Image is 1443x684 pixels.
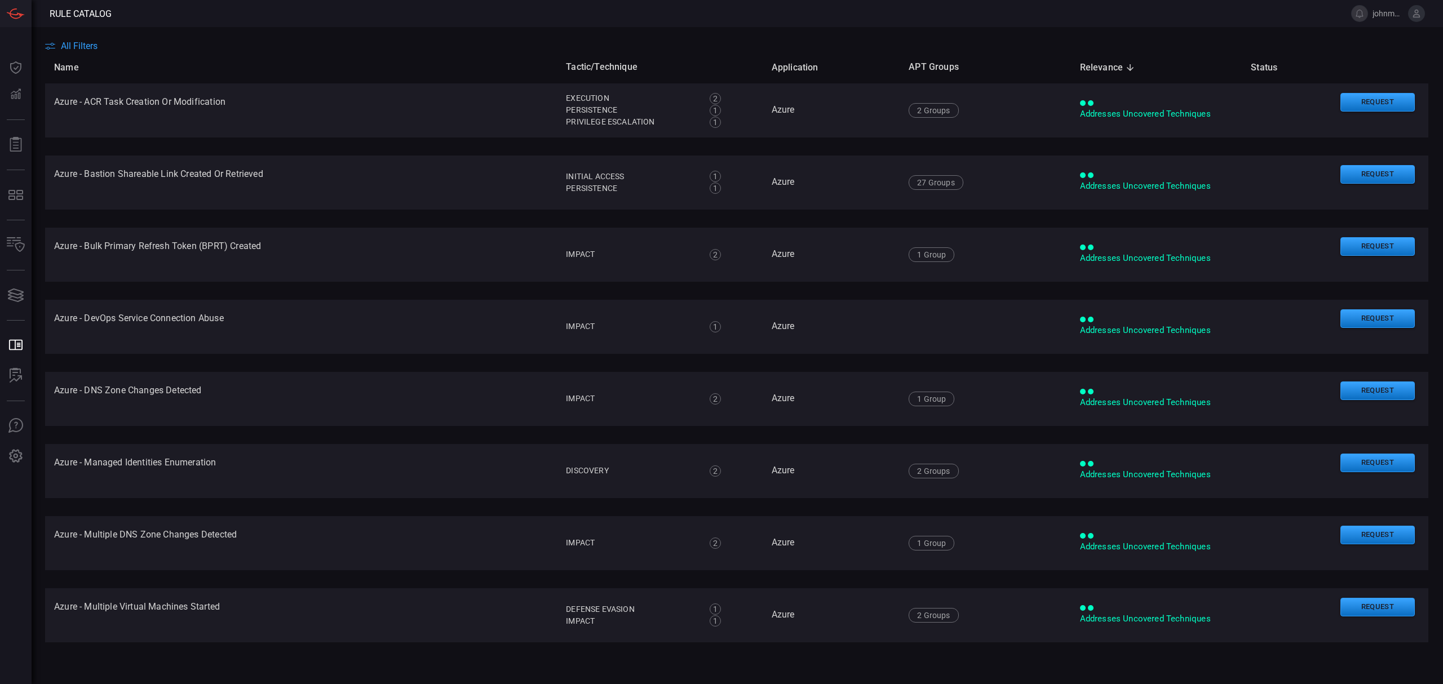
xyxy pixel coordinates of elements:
[763,372,900,426] td: Azure
[1080,180,1233,192] div: Addresses Uncovered Techniques
[2,332,29,359] button: Rule Catalog
[909,464,958,478] div: 2 Groups
[566,321,697,332] div: Impact
[900,51,1070,83] th: APT Groups
[566,393,697,405] div: Impact
[1340,93,1415,112] button: Request
[772,61,833,74] span: Application
[2,232,29,259] button: Inventory
[566,615,697,627] div: Impact
[45,372,557,426] td: Azure - DNS Zone Changes Detected
[566,465,697,477] div: Discovery
[557,51,762,83] th: Tactic/Technique
[710,249,721,260] div: 2
[1340,526,1415,544] button: Request
[1340,598,1415,616] button: Request
[45,516,557,570] td: Azure - Multiple DNS Zone Changes Detected
[566,171,697,183] div: Initial Access
[566,183,697,194] div: Persistence
[710,93,721,104] div: 2
[710,105,721,116] div: 1
[909,536,954,550] div: 1 Group
[710,117,721,128] div: 1
[54,61,94,74] span: Name
[1340,237,1415,256] button: Request
[1080,61,1138,74] span: Relevance
[2,282,29,309] button: Cards
[566,537,697,549] div: Impact
[1080,469,1233,481] div: Addresses Uncovered Techniques
[710,321,721,332] div: 1
[2,362,29,389] button: ALERT ANALYSIS
[763,156,900,210] td: Azure
[1251,61,1292,74] span: Status
[1080,325,1233,336] div: Addresses Uncovered Techniques
[909,608,958,623] div: 2 Groups
[1080,613,1233,625] div: Addresses Uncovered Techniques
[566,603,697,615] div: Defense Evasion
[710,393,721,405] div: 2
[1340,454,1415,472] button: Request
[710,183,721,194] div: 1
[566,116,697,128] div: Privilege Escalation
[710,603,721,615] div: 1
[566,104,697,116] div: Persistence
[45,300,557,354] td: Azure - DevOps Service Connection Abuse
[710,538,721,549] div: 2
[763,516,900,570] td: Azure
[50,8,112,19] span: Rule Catalog
[1340,165,1415,184] button: Request
[763,228,900,282] td: Azure
[566,248,697,260] div: Impact
[2,54,29,81] button: Dashboard
[45,156,557,210] td: Azure - Bastion Shareable Link Created Or Retrieved
[763,83,900,137] td: Azure
[1080,541,1233,553] div: Addresses Uncovered Techniques
[1340,381,1415,400] button: Request
[1340,309,1415,328] button: Request
[2,181,29,208] button: MITRE - Detection Posture
[909,103,958,118] div: 2 Groups
[909,175,963,190] div: 27 Groups
[45,588,557,642] td: Azure - Multiple Virtual Machines Started
[710,615,721,627] div: 1
[1080,108,1233,120] div: Addresses Uncovered Techniques
[710,465,721,477] div: 2
[45,41,98,51] button: All Filters
[763,588,900,642] td: Azure
[566,92,697,104] div: Execution
[909,392,954,406] div: 1 Group
[763,444,900,498] td: Azure
[1080,397,1233,408] div: Addresses Uncovered Techniques
[45,83,557,137] td: Azure - ACR Task Creation Or Modification
[61,41,98,51] span: All Filters
[2,443,29,470] button: Preferences
[1373,9,1404,18] span: johnmoore
[45,228,557,282] td: Azure - Bulk Primary Refresh Token (BPRT) Created
[2,81,29,108] button: Detections
[2,412,29,439] button: Ask Us A Question
[763,300,900,354] td: Azure
[1080,252,1233,264] div: Addresses Uncovered Techniques
[45,444,557,498] td: Azure - Managed Identities Enumeration
[710,171,721,182] div: 1
[2,131,29,158] button: Reports
[909,247,954,262] div: 1 Group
